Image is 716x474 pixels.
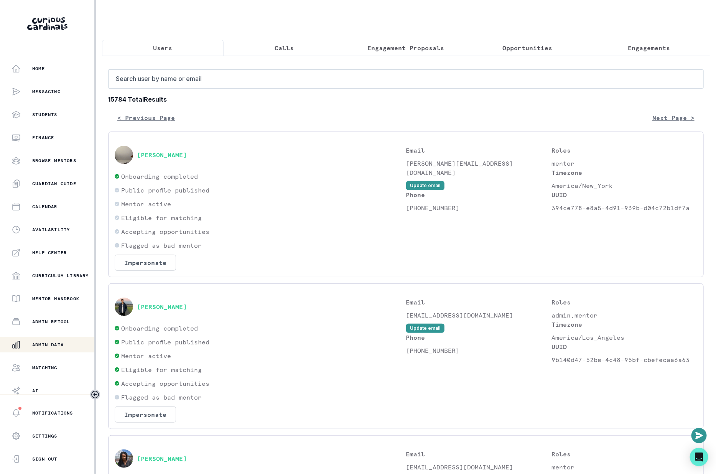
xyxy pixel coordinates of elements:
[121,393,202,402] p: Flagged as bad mentor
[406,346,552,355] p: [PHONE_NUMBER]
[406,462,552,472] p: [EMAIL_ADDRESS][DOMAIN_NAME]
[551,190,697,199] p: UUID
[406,298,552,307] p: Email
[551,181,697,190] p: America/New_York
[551,298,697,307] p: Roles
[32,66,45,72] p: Home
[121,186,209,195] p: Public profile published
[551,333,697,342] p: America/Los_Angeles
[551,146,697,155] p: Roles
[643,110,704,125] button: Next Page >
[108,95,704,104] b: 15784 Total Results
[32,433,58,439] p: Settings
[406,181,444,190] button: Update email
[137,151,187,159] button: [PERSON_NAME]
[406,324,444,333] button: Update email
[90,390,100,400] button: Toggle sidebar
[32,227,70,233] p: Availability
[406,449,552,459] p: Email
[108,110,184,125] button: < Previous Page
[551,462,697,472] p: mentor
[551,168,697,177] p: Timezone
[406,190,552,199] p: Phone
[137,303,187,311] button: [PERSON_NAME]
[551,203,697,212] p: 394ce778-e8a5-4d91-939b-d04c72b1df7a
[121,172,198,181] p: Onboarding completed
[406,333,552,342] p: Phone
[121,227,209,236] p: Accepting opportunities
[406,146,552,155] p: Email
[121,379,209,388] p: Accepting opportunities
[32,181,76,187] p: Guardian Guide
[32,204,58,210] p: Calendar
[32,273,89,279] p: Curriculum Library
[121,351,171,360] p: Mentor active
[121,324,198,333] p: Onboarding completed
[153,43,173,53] p: Users
[121,241,202,250] p: Flagged as bad mentor
[32,296,79,302] p: Mentor Handbook
[551,449,697,459] p: Roles
[32,410,73,416] p: Notifications
[406,159,552,177] p: [PERSON_NAME][EMAIL_ADDRESS][DOMAIN_NAME]
[691,428,707,443] button: Open or close messaging widget
[32,456,58,462] p: Sign Out
[32,135,54,141] p: Finance
[551,311,697,320] p: admin,mentor
[628,43,670,53] p: Engagements
[32,365,58,371] p: Matching
[32,342,64,348] p: Admin Data
[32,89,61,95] p: Messaging
[121,199,171,209] p: Mentor active
[27,17,67,30] img: Curious Cardinals Logo
[32,112,58,118] p: Students
[32,158,76,164] p: Browse Mentors
[275,43,294,53] p: Calls
[406,203,552,212] p: [PHONE_NUMBER]
[137,455,187,462] button: [PERSON_NAME]
[690,448,708,466] div: Open Intercom Messenger
[503,43,553,53] p: Opportunities
[115,407,176,423] button: Impersonate
[551,355,697,364] p: 9b140d47-52be-4c48-95bf-cbefecaa6a63
[121,337,209,347] p: Public profile published
[121,365,202,374] p: Eligible for matching
[121,213,202,222] p: Eligible for matching
[368,43,444,53] p: Engagement Proposals
[406,311,552,320] p: [EMAIL_ADDRESS][DOMAIN_NAME]
[551,342,697,351] p: UUID
[551,320,697,329] p: Timezone
[32,250,67,256] p: Help Center
[551,159,697,168] p: mentor
[32,388,38,394] p: AI
[32,319,70,325] p: Admin Retool
[115,255,176,271] button: Impersonate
